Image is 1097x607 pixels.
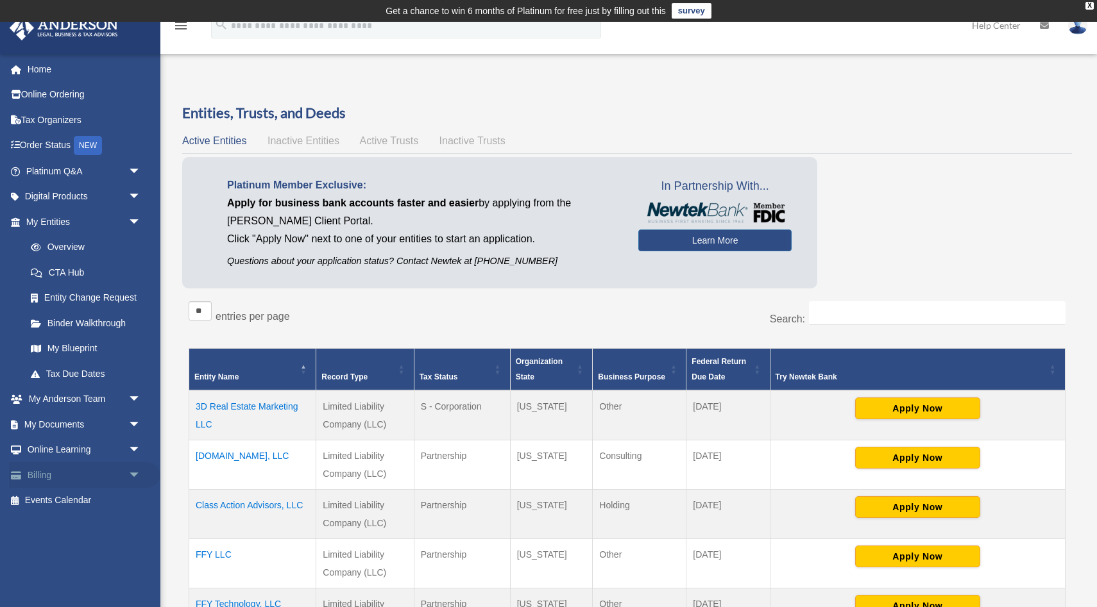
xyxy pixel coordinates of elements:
[18,285,154,311] a: Entity Change Request
[6,15,122,40] img: Anderson Advisors Platinum Portal
[776,369,1046,385] div: Try Newtek Bank
[855,496,980,518] button: Apply Now
[420,372,458,381] span: Tax Status
[268,135,339,146] span: Inactive Entities
[128,387,154,413] span: arrow_drop_down
[510,349,593,391] th: Organization State: Activate to sort
[316,440,414,490] td: Limited Liability Company (LLC)
[593,539,686,588] td: Other
[414,440,510,490] td: Partnership
[510,440,593,490] td: [US_STATE]
[386,3,666,19] div: Get a chance to win 6 months of Platinum for free just by filling out this
[227,230,619,248] p: Click "Apply Now" next to one of your entities to start an application.
[510,539,593,588] td: [US_STATE]
[9,107,160,133] a: Tax Organizers
[182,103,1072,123] h3: Entities, Trusts, and Deeds
[593,490,686,539] td: Holding
[1085,2,1094,10] div: close
[686,539,770,588] td: [DATE]
[510,390,593,440] td: [US_STATE]
[128,209,154,235] span: arrow_drop_down
[9,184,160,210] a: Digital Productsarrow_drop_down
[638,229,792,251] a: Learn More
[173,22,189,33] a: menu
[227,176,619,194] p: Platinum Member Exclusive:
[189,539,316,588] td: FFY LLC
[414,349,510,391] th: Tax Status: Activate to sort
[510,490,593,539] td: [US_STATE]
[316,349,414,391] th: Record Type: Activate to sort
[855,397,980,419] button: Apply Now
[128,462,154,488] span: arrow_drop_down
[360,135,419,146] span: Active Trusts
[18,336,154,362] a: My Blueprint
[686,349,770,391] th: Federal Return Due Date: Activate to sort
[182,135,246,146] span: Active Entities
[593,349,686,391] th: Business Purpose: Activate to sort
[645,203,785,223] img: NewtekBankLogoSM.png
[9,412,160,437] a: My Documentsarrow_drop_down
[1068,16,1087,35] img: User Pic
[227,253,619,269] p: Questions about your application status? Contact Newtek at [PHONE_NUMBER]
[9,462,160,488] a: Billingarrow_drop_down
[414,490,510,539] td: Partnership
[439,135,506,146] span: Inactive Trusts
[189,490,316,539] td: Class Action Advisors, LLC
[598,372,665,381] span: Business Purpose
[316,539,414,588] td: Limited Liability Company (LLC)
[638,176,792,197] span: In Partnership With...
[321,372,368,381] span: Record Type
[18,361,154,387] a: Tax Due Dates
[593,440,686,490] td: Consulting
[18,310,154,336] a: Binder Walkthrough
[9,82,160,108] a: Online Ordering
[18,235,148,260] a: Overview
[189,349,316,391] th: Entity Name: Activate to invert sorting
[189,390,316,440] td: 3D Real Estate Marketing LLC
[194,372,239,381] span: Entity Name
[770,313,805,324] label: Search:
[414,390,510,440] td: S - Corporation
[692,357,746,381] span: Federal Return Due Date
[227,197,479,208] span: Apply for business bank accounts faster and easier
[9,209,154,235] a: My Entitiesarrow_drop_down
[173,18,189,33] i: menu
[414,539,510,588] td: Partnership
[227,194,619,230] p: by applying from the [PERSON_NAME] Client Portal.
[316,390,414,440] td: Limited Liability Company (LLC)
[9,158,160,184] a: Platinum Q&Aarrow_drop_down
[686,490,770,539] td: [DATE]
[9,437,160,463] a: Online Learningarrow_drop_down
[770,349,1065,391] th: Try Newtek Bank : Activate to sort
[516,357,563,381] span: Organization State
[686,440,770,490] td: [DATE]
[128,437,154,463] span: arrow_drop_down
[9,56,160,82] a: Home
[9,387,160,412] a: My Anderson Teamarrow_drop_down
[686,390,770,440] td: [DATE]
[9,133,160,159] a: Order StatusNEW
[128,158,154,185] span: arrow_drop_down
[855,545,980,567] button: Apply Now
[593,390,686,440] td: Other
[316,490,414,539] td: Limited Liability Company (LLC)
[9,488,160,513] a: Events Calendar
[216,311,290,322] label: entries per page
[855,447,980,469] button: Apply Now
[18,260,154,285] a: CTA Hub
[189,440,316,490] td: [DOMAIN_NAME], LLC
[214,17,228,31] i: search
[128,412,154,438] span: arrow_drop_down
[128,184,154,210] span: arrow_drop_down
[74,136,102,155] div: NEW
[672,3,711,19] a: survey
